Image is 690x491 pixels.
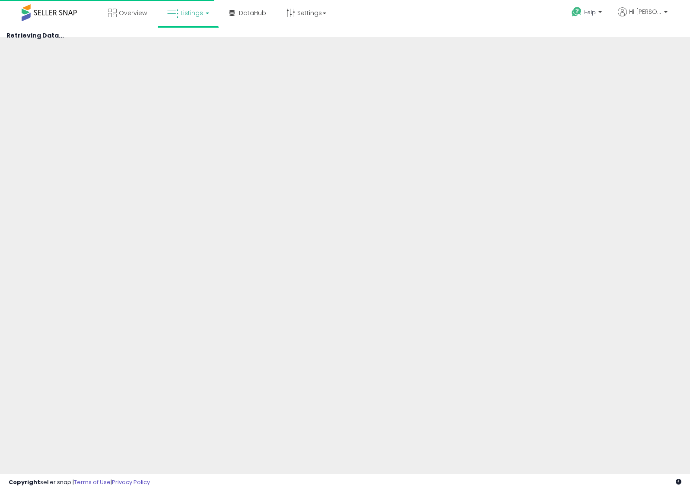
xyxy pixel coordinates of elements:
[629,7,661,16] span: Hi [PERSON_NAME]
[584,9,596,16] span: Help
[181,9,203,17] span: Listings
[6,32,684,39] h4: Retrieving Data...
[239,9,266,17] span: DataHub
[571,6,582,17] i: Get Help
[119,9,147,17] span: Overview
[618,7,668,27] a: Hi [PERSON_NAME]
